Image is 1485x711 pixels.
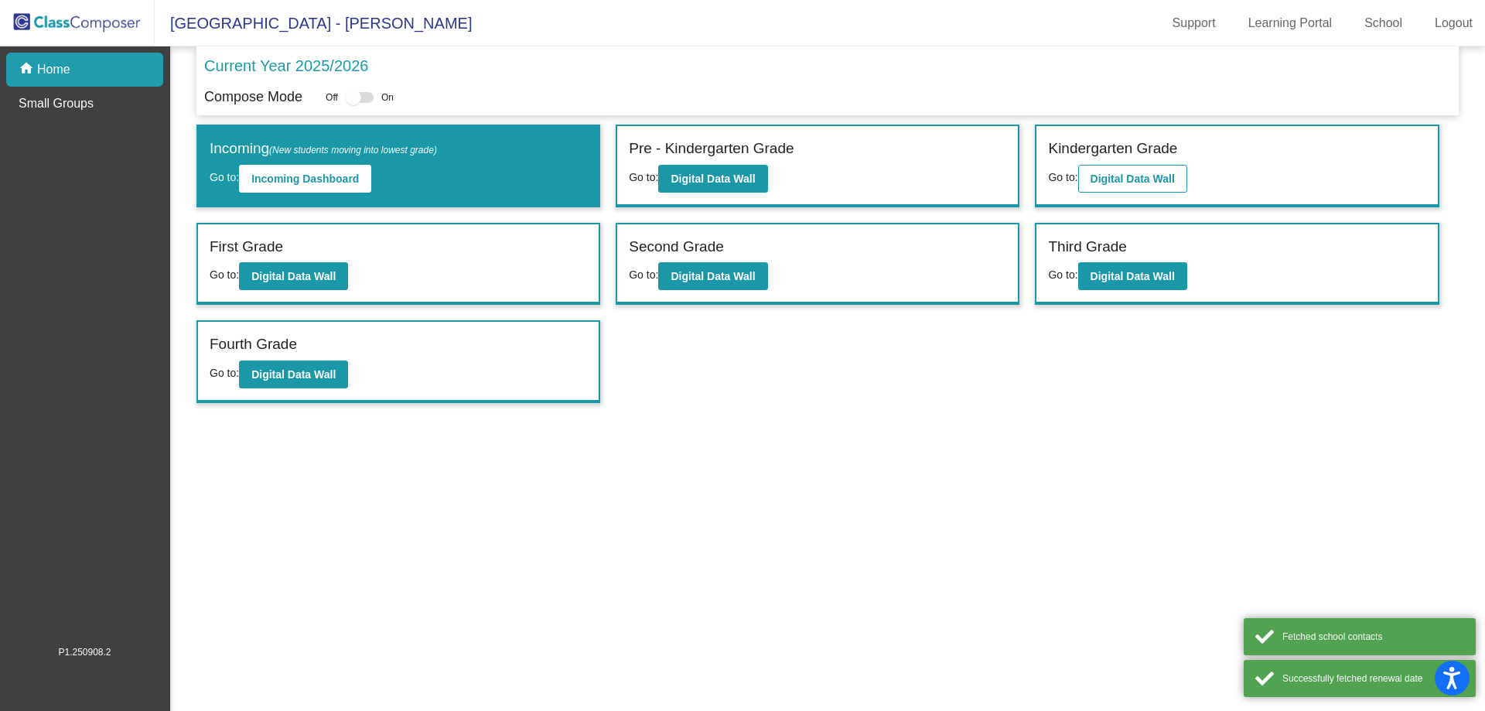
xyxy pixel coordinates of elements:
[1160,11,1228,36] a: Support
[210,171,239,183] span: Go to:
[658,165,767,193] button: Digital Data Wall
[19,60,37,79] mat-icon: home
[210,138,437,160] label: Incoming
[1236,11,1345,36] a: Learning Portal
[251,368,336,381] b: Digital Data Wall
[210,236,283,258] label: First Grade
[658,262,767,290] button: Digital Data Wall
[204,87,302,108] p: Compose Mode
[629,138,794,160] label: Pre - Kindergarten Grade
[1048,138,1177,160] label: Kindergarten Grade
[19,94,94,113] p: Small Groups
[326,91,338,104] span: Off
[210,268,239,281] span: Go to:
[239,262,348,290] button: Digital Data Wall
[671,173,755,185] b: Digital Data Wall
[629,171,658,183] span: Go to:
[269,145,437,156] span: (New students moving into lowest grade)
[155,11,472,36] span: [GEOGRAPHIC_DATA] - [PERSON_NAME]
[671,270,755,282] b: Digital Data Wall
[629,268,658,281] span: Go to:
[204,54,368,77] p: Current Year 2025/2026
[1282,630,1464,644] div: Fetched school contacts
[1422,11,1485,36] a: Logout
[239,361,348,388] button: Digital Data Wall
[1078,165,1187,193] button: Digital Data Wall
[1078,262,1187,290] button: Digital Data Wall
[210,367,239,379] span: Go to:
[210,333,297,356] label: Fourth Grade
[1091,173,1175,185] b: Digital Data Wall
[1048,236,1126,258] label: Third Grade
[239,165,371,193] button: Incoming Dashboard
[381,91,394,104] span: On
[37,60,70,79] p: Home
[1091,270,1175,282] b: Digital Data Wall
[1352,11,1415,36] a: School
[251,270,336,282] b: Digital Data Wall
[1048,268,1077,281] span: Go to:
[1282,672,1464,685] div: Successfully fetched renewal date
[629,236,724,258] label: Second Grade
[251,173,359,185] b: Incoming Dashboard
[1048,171,1077,183] span: Go to:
